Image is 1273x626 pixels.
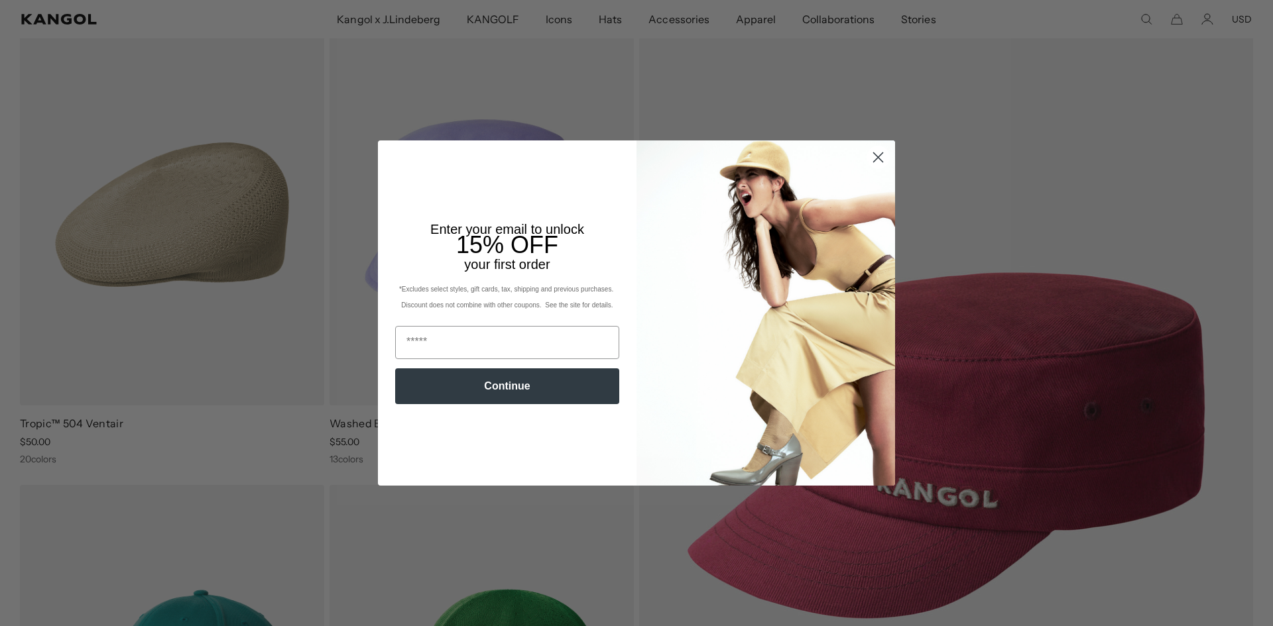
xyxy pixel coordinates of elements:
input: Email [395,326,619,359]
span: *Excludes select styles, gift cards, tax, shipping and previous purchases. Discount does not comb... [399,286,615,309]
button: Close dialog [867,146,890,169]
button: Continue [395,368,619,404]
img: 93be19ad-e773-4382-80b9-c9d740c9197f.jpeg [636,140,895,485]
span: Enter your email to unlock [430,222,584,236]
span: 15% OFF [456,231,558,258]
span: your first order [464,257,550,272]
